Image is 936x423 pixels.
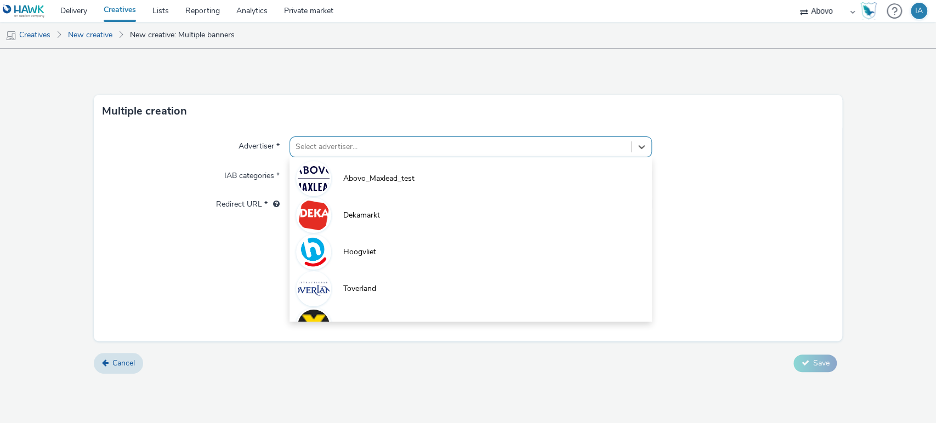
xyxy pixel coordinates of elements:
span: Xenos [343,320,365,331]
img: Hoogvliet [298,236,330,268]
span: Hoogvliet [343,247,376,258]
span: Toverland [343,283,376,294]
img: Toverland [298,273,330,305]
a: Cancel [94,353,143,374]
button: Save [793,355,837,372]
img: Abovo_Maxlead_test [298,163,330,195]
img: Hawk Academy [860,2,877,20]
div: IA [915,3,923,19]
img: Xenos [298,310,330,341]
span: Save [813,358,829,368]
label: Redirect URL * [212,195,284,210]
span: Cancel [112,358,135,368]
img: mobile [5,30,16,41]
label: Advertiser * [234,136,284,152]
span: Dekamarkt [343,210,380,221]
div: URL will be used as a validation URL with some SSPs and it will be the redirection URL of your cr... [268,199,280,210]
img: undefined Logo [3,4,45,18]
h3: Multiple creation [102,103,187,119]
a: New creative [63,22,118,48]
img: Dekamarkt [298,199,330,231]
a: New creative: Multiple banners [124,22,240,48]
label: IAB categories * [220,166,284,181]
span: Abovo_Maxlead_test [343,173,415,184]
a: Hawk Academy [860,2,881,20]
